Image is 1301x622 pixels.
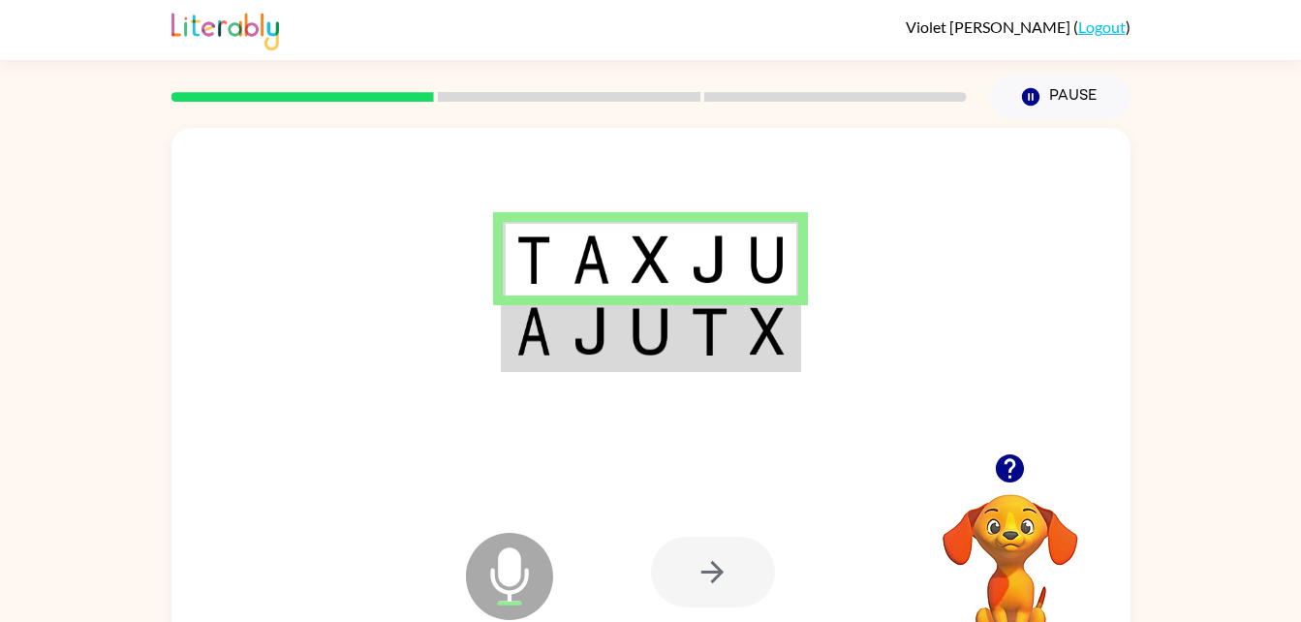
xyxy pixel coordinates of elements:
[516,307,551,356] img: a
[171,8,279,50] img: Literably
[573,307,609,356] img: j
[632,235,668,284] img: x
[990,75,1131,119] button: Pause
[750,235,785,284] img: u
[1078,17,1126,36] a: Logout
[906,17,1073,36] span: Violet [PERSON_NAME]
[632,307,668,356] img: u
[516,235,551,284] img: t
[691,235,728,284] img: j
[750,307,785,356] img: x
[906,17,1131,36] div: ( )
[691,307,728,356] img: t
[573,235,609,284] img: a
